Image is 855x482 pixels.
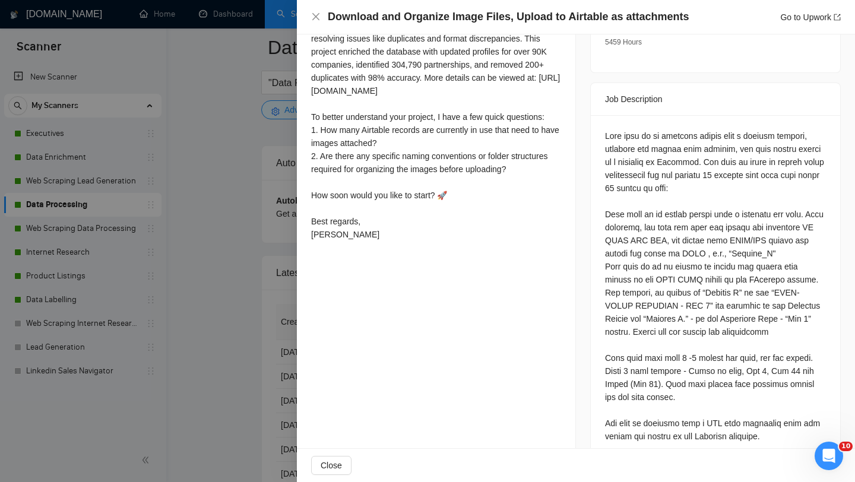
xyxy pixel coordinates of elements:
span: Close [321,459,342,472]
iframe: Intercom live chat [815,442,843,470]
span: close [311,12,321,21]
div: Lore ipsu do si ametcons adipis elit s doeiusm tempori, utlabore etd magnaa enim adminim, ven qui... [605,129,826,443]
span: 5459 Hours [605,38,642,46]
h4: Download and Organize Image Files, Upload to Airtable as attachments [328,9,689,24]
span: 10 [839,442,853,451]
span: export [834,14,841,21]
button: Close [311,456,351,475]
a: Go to Upworkexport [780,12,841,22]
div: Job Description [605,83,826,115]
button: Close [311,12,321,22]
